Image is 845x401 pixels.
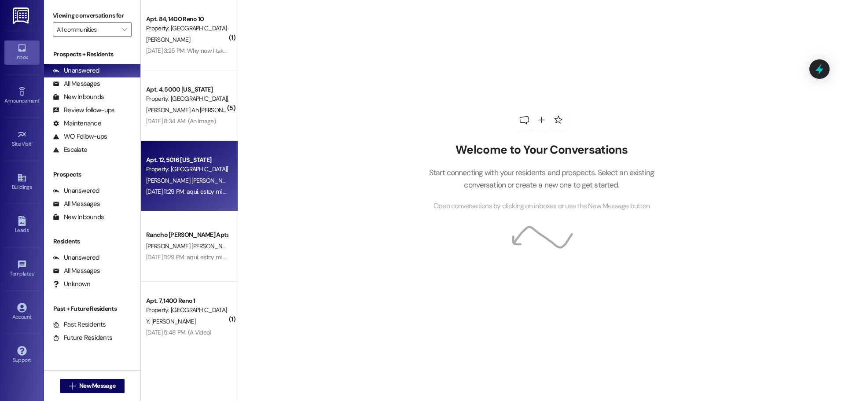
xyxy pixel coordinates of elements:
[4,40,40,64] a: Inbox
[53,66,99,75] div: Unanswered
[13,7,31,24] img: ResiDesk Logo
[53,145,87,155] div: Escalate
[434,201,650,212] span: Open conversations by clicking on inboxes or use the New Message button
[146,155,228,165] div: Apt. 12, 5016 [US_STATE]
[146,188,267,195] div: [DATE] 11:29 PM: aqui. estoy mi [PERSON_NAME]
[39,96,40,103] span: •
[53,119,101,128] div: Maintenance
[146,165,228,174] div: Property: [GEOGRAPHIC_DATA][PERSON_NAME] (4000)
[4,300,40,324] a: Account
[53,79,100,88] div: All Messages
[79,381,115,390] span: New Message
[4,170,40,194] a: Buildings
[4,343,40,367] a: Support
[146,177,238,184] span: [PERSON_NAME] [PERSON_NAME]
[146,242,235,250] span: [PERSON_NAME] [PERSON_NAME]
[4,127,40,151] a: Site Visit •
[44,304,140,313] div: Past + Future Residents
[146,94,228,103] div: Property: [GEOGRAPHIC_DATA][PERSON_NAME] (4000)
[146,85,228,94] div: Apt. 4, 5000 [US_STATE]
[44,170,140,179] div: Prospects
[415,166,667,191] p: Start connecting with your residents and prospects. Select an existing conversation or create a n...
[146,317,195,325] span: Y. [PERSON_NAME]
[69,383,76,390] i: 
[146,117,216,125] div: [DATE] 8:34 AM: (An Image)
[122,26,127,33] i: 
[32,140,33,146] span: •
[53,266,100,276] div: All Messages
[60,379,125,393] button: New Message
[146,328,211,336] div: [DATE] 5:48 PM: (A Video)
[415,143,667,157] h2: Welcome to Your Conversations
[53,213,104,222] div: New Inbounds
[53,333,112,342] div: Future Residents
[4,257,40,281] a: Templates •
[53,92,104,102] div: New Inbounds
[53,320,106,329] div: Past Residents
[146,106,244,114] span: [PERSON_NAME] Ah [PERSON_NAME]
[53,186,99,195] div: Unanswered
[53,9,132,22] label: Viewing conversations for
[146,47,392,55] div: [DATE] 3:25 PM: Why now I take a shower I'll shower why not so early so I can take a shower early
[146,305,228,315] div: Property: [GEOGRAPHIC_DATA] (4017)
[53,132,107,141] div: WO Follow-ups
[53,280,90,289] div: Unknown
[44,237,140,246] div: Residents
[146,230,228,239] div: Rancho [PERSON_NAME] Apts (4000) Prospect
[53,106,114,115] div: Review follow-ups
[146,296,228,305] div: Apt. 7, 1400 Reno 1
[146,36,190,44] span: [PERSON_NAME]
[53,253,99,262] div: Unanswered
[4,213,40,237] a: Leads
[146,24,228,33] div: Property: [GEOGRAPHIC_DATA] (4017)
[53,199,100,209] div: All Messages
[57,22,118,37] input: All communities
[146,15,228,24] div: Apt. 84, 1400 Reno 10
[34,269,35,276] span: •
[44,50,140,59] div: Prospects + Residents
[146,253,267,261] div: [DATE] 11:29 PM: aqui. estoy mi [PERSON_NAME]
